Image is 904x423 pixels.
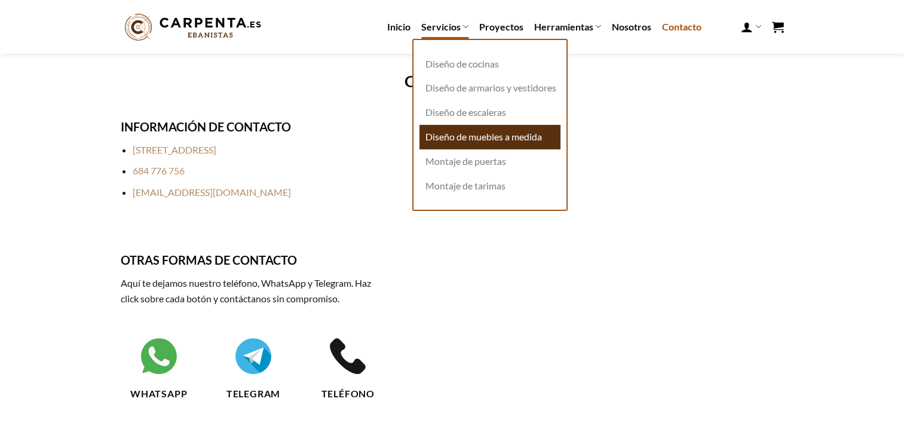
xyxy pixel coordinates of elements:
[419,76,560,100] a: Diseño de armarios y vestidores
[662,16,701,38] a: Contacto
[419,149,560,174] a: Montaje de puertas
[133,186,291,198] a: [EMAIL_ADDRESS][DOMAIN_NAME]
[215,388,292,399] h5: Telegram
[404,71,500,91] strong: CONTACTO
[419,174,560,198] a: Montaje de tarimas
[419,125,560,149] a: Diseño de muebles a medida
[421,15,468,38] a: Servicios
[121,275,387,306] p: Aquí te dejamos nuestro teléfono, WhatsApp y Telegram. Haz click sobre cada botón y contáctanos s...
[121,11,265,44] img: Carpenta.es
[612,16,651,38] a: Nosotros
[133,165,185,176] a: 684 776 756
[419,100,560,125] a: Diseño de escaleras
[133,144,216,155] a: [STREET_ADDRESS]
[309,388,386,399] h5: Teléfono
[309,336,386,399] a: Teléfono
[534,15,601,38] a: Herramientas
[121,336,197,399] a: WhatsApp
[215,336,292,399] a: Telegram
[121,388,197,399] h5: WhatsApp
[419,52,560,76] a: Diseño de cocinas
[479,16,523,38] a: Proyectos
[121,117,387,136] h3: INFORMACIÓN DE CONTACTO
[121,250,387,269] h3: OTRAS FORMAS DE CONTACTO
[387,16,410,38] a: Inicio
